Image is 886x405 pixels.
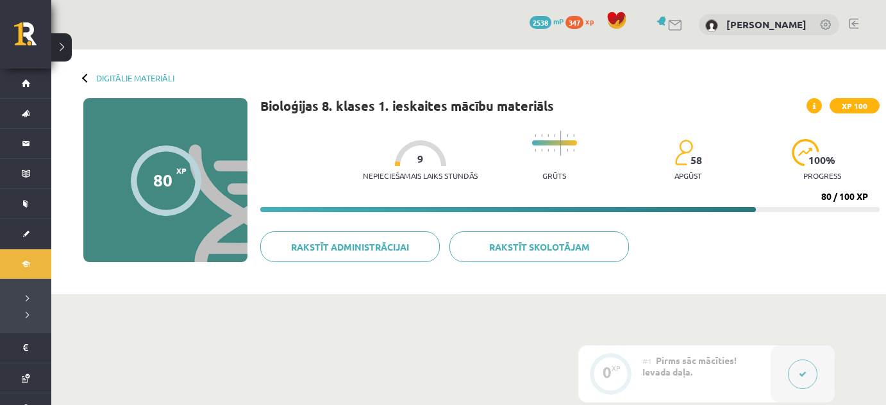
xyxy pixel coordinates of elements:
a: Rakstīt administrācijai [260,231,440,262]
span: 100 % [808,154,836,166]
span: 58 [690,154,702,166]
div: 0 [603,367,612,378]
a: 347 xp [565,16,600,26]
img: icon-short-line-57e1e144782c952c97e751825c79c345078a6d821885a25fce030b3d8c18986b.svg [567,149,568,152]
p: apgūst [674,171,702,180]
img: icon-short-line-57e1e144782c952c97e751825c79c345078a6d821885a25fce030b3d8c18986b.svg [573,134,574,137]
img: icon-short-line-57e1e144782c952c97e751825c79c345078a6d821885a25fce030b3d8c18986b.svg [547,134,549,137]
h1: Bioloģijas 8. klases 1. ieskaites mācību materiāls [260,98,554,113]
span: XP [176,166,187,175]
span: 2538 [530,16,551,29]
span: 9 [417,153,423,165]
img: icon-progress-161ccf0a02000e728c5f80fcf4c31c7af3da0e1684b2b1d7c360e028c24a22f1.svg [792,139,819,166]
img: Gļebs Golubevs [705,19,718,32]
img: icon-short-line-57e1e144782c952c97e751825c79c345078a6d821885a25fce030b3d8c18986b.svg [567,134,568,137]
p: Grūts [542,171,566,180]
span: XP 100 [830,98,880,113]
img: icon-short-line-57e1e144782c952c97e751825c79c345078a6d821885a25fce030b3d8c18986b.svg [535,134,536,137]
img: students-c634bb4e5e11cddfef0936a35e636f08e4e9abd3cc4e673bd6f9a4125e45ecb1.svg [674,139,693,166]
div: XP [612,365,621,372]
img: icon-short-line-57e1e144782c952c97e751825c79c345078a6d821885a25fce030b3d8c18986b.svg [541,149,542,152]
p: progress [803,171,841,180]
span: xp [585,16,594,26]
img: icon-short-line-57e1e144782c952c97e751825c79c345078a6d821885a25fce030b3d8c18986b.svg [554,134,555,137]
div: 80 [153,170,172,190]
span: 347 [565,16,583,29]
a: Rīgas 1. Tālmācības vidusskola [14,22,51,54]
span: mP [553,16,564,26]
a: [PERSON_NAME] [726,18,807,31]
a: Rakstīt skolotājam [449,231,629,262]
a: 2538 mP [530,16,564,26]
span: #1 [642,356,652,366]
img: icon-long-line-d9ea69661e0d244f92f715978eff75569469978d946b2353a9bb055b3ed8787d.svg [560,131,562,156]
img: icon-short-line-57e1e144782c952c97e751825c79c345078a6d821885a25fce030b3d8c18986b.svg [554,149,555,152]
a: Digitālie materiāli [96,73,174,83]
img: icon-short-line-57e1e144782c952c97e751825c79c345078a6d821885a25fce030b3d8c18986b.svg [541,134,542,137]
p: Nepieciešamais laiks stundās [363,171,478,180]
span: Pirms sāc mācīties! Ievada daļa. [642,354,737,377]
img: icon-short-line-57e1e144782c952c97e751825c79c345078a6d821885a25fce030b3d8c18986b.svg [547,149,549,152]
img: icon-short-line-57e1e144782c952c97e751825c79c345078a6d821885a25fce030b3d8c18986b.svg [573,149,574,152]
img: icon-short-line-57e1e144782c952c97e751825c79c345078a6d821885a25fce030b3d8c18986b.svg [535,149,536,152]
